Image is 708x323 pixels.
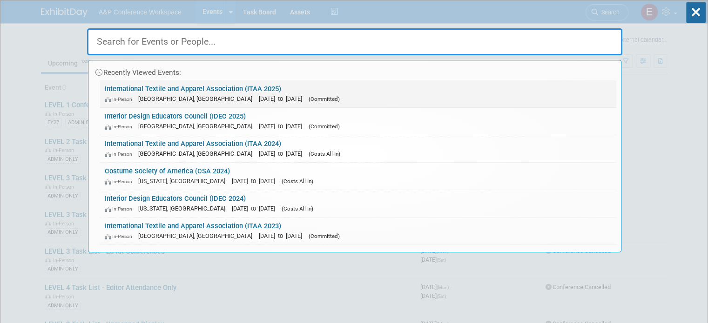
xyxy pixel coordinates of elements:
[138,95,257,102] span: [GEOGRAPHIC_DATA], [GEOGRAPHIC_DATA]
[87,28,622,55] input: Search for Events or People...
[309,96,340,102] span: (Committed)
[105,96,136,102] span: In-Person
[105,124,136,130] span: In-Person
[105,178,136,185] span: In-Person
[309,123,340,130] span: (Committed)
[282,178,313,185] span: (Costs All In)
[105,151,136,157] span: In-Person
[100,80,616,107] a: International Textile and Apparel Association (ITAA 2025) In-Person [GEOGRAPHIC_DATA], [GEOGRAPHI...
[232,178,280,185] span: [DATE] to [DATE]
[100,163,616,190] a: Costume Society of America (CSA 2024) In-Person [US_STATE], [GEOGRAPHIC_DATA] [DATE] to [DATE] (C...
[138,123,257,130] span: [GEOGRAPHIC_DATA], [GEOGRAPHIC_DATA]
[105,206,136,212] span: In-Person
[309,233,340,239] span: (Committed)
[232,205,280,212] span: [DATE] to [DATE]
[138,205,230,212] span: [US_STATE], [GEOGRAPHIC_DATA]
[138,150,257,157] span: [GEOGRAPHIC_DATA], [GEOGRAPHIC_DATA]
[138,232,257,239] span: [GEOGRAPHIC_DATA], [GEOGRAPHIC_DATA]
[105,233,136,239] span: In-Person
[100,108,616,135] a: Interior Design Educators Council (IDEC 2025) In-Person [GEOGRAPHIC_DATA], [GEOGRAPHIC_DATA] [DAT...
[259,123,307,130] span: [DATE] to [DATE]
[259,150,307,157] span: [DATE] to [DATE]
[259,232,307,239] span: [DATE] to [DATE]
[93,60,616,80] div: Recently Viewed Events:
[138,178,230,185] span: [US_STATE], [GEOGRAPHIC_DATA]
[282,205,313,212] span: (Costs All In)
[309,151,340,157] span: (Costs All In)
[100,135,616,162] a: International Textile and Apparel Association (ITAA 2024) In-Person [GEOGRAPHIC_DATA], [GEOGRAPHI...
[100,218,616,244] a: International Textile and Apparel Association (ITAA 2023) In-Person [GEOGRAPHIC_DATA], [GEOGRAPHI...
[259,95,307,102] span: [DATE] to [DATE]
[100,190,616,217] a: Interior Design Educators Council (IDEC 2024) In-Person [US_STATE], [GEOGRAPHIC_DATA] [DATE] to [...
